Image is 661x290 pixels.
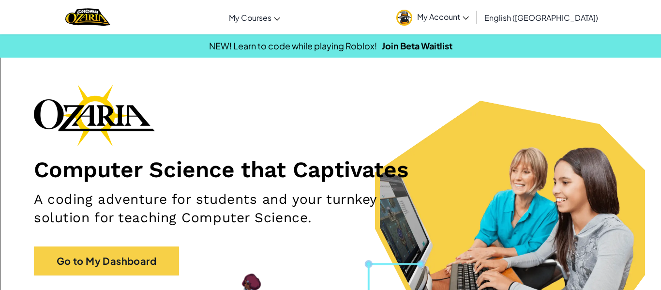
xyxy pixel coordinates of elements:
span: English ([GEOGRAPHIC_DATA]) [484,13,598,23]
span: My Courses [229,13,271,23]
img: avatar [396,10,412,26]
a: My Courses [224,4,285,31]
img: Ozaria branding logo [34,84,155,146]
a: My Account [391,2,474,32]
a: English ([GEOGRAPHIC_DATA]) [480,4,603,31]
a: Go to My Dashboard [34,246,179,275]
span: My Account [417,12,469,22]
span: NEW! Learn to code while playing Roblox! [209,40,377,51]
img: Home [65,7,110,27]
h2: A coding adventure for students and your turnkey solution for teaching Computer Science. [34,190,431,227]
a: Ozaria by CodeCombat logo [65,7,110,27]
a: Join Beta Waitlist [382,40,452,51]
h1: Computer Science that Captivates [34,156,627,183]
